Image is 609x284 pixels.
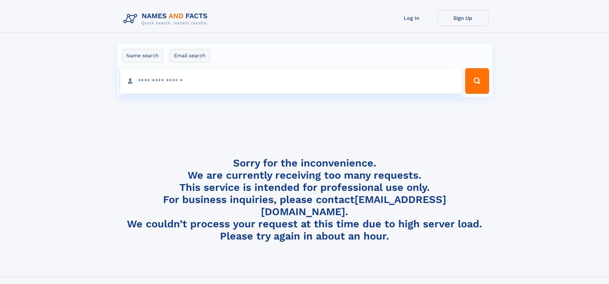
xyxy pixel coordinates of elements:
[120,68,463,94] input: search input
[170,49,210,62] label: Email search
[437,10,488,26] a: Sign Up
[121,10,213,28] img: Logo Names and Facts
[122,49,163,62] label: Name search
[386,10,437,26] a: Log In
[261,193,446,218] a: [EMAIL_ADDRESS][DOMAIN_NAME]
[121,157,488,242] h4: Sorry for the inconvenience. We are currently receiving too many requests. This service is intend...
[465,68,489,94] button: Search Button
